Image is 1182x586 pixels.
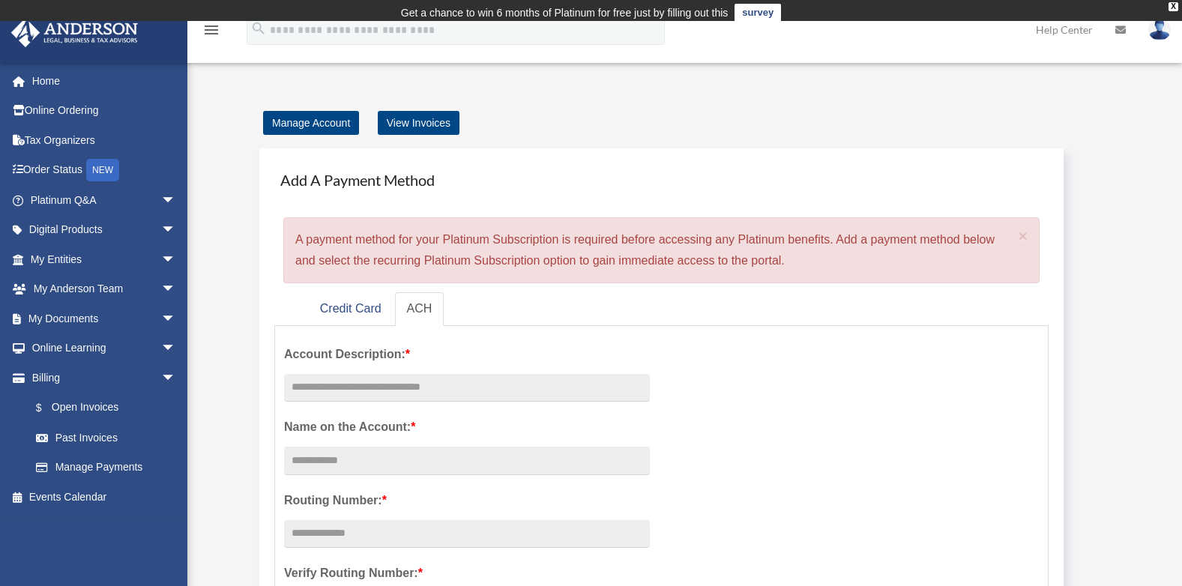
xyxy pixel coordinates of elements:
[86,159,119,181] div: NEW
[10,155,199,186] a: Order StatusNEW
[10,274,199,304] a: My Anderson Teamarrow_drop_down
[308,292,394,326] a: Credit Card
[401,4,729,22] div: Get a chance to win 6 months of Platinum for free just by filling out this
[161,303,191,334] span: arrow_drop_down
[21,453,191,483] a: Manage Payments
[283,217,1040,283] div: A payment method for your Platinum Subscription is required before accessing any Platinum benefit...
[10,363,199,393] a: Billingarrow_drop_down
[10,96,199,126] a: Online Ordering
[284,344,650,365] label: Account Description:
[1019,228,1028,244] button: Close
[21,423,199,453] a: Past Invoices
[7,18,142,47] img: Anderson Advisors Platinum Portal
[263,111,359,135] a: Manage Account
[161,274,191,305] span: arrow_drop_down
[44,399,52,417] span: $
[10,303,199,333] a: My Documentsarrow_drop_down
[1169,2,1178,11] div: close
[10,185,199,215] a: Platinum Q&Aarrow_drop_down
[21,393,199,423] a: $Open Invoices
[250,20,267,37] i: search
[274,163,1049,196] h4: Add A Payment Method
[284,417,650,438] label: Name on the Account:
[161,215,191,246] span: arrow_drop_down
[1148,19,1171,40] img: User Pic
[395,292,444,326] a: ACH
[10,66,199,96] a: Home
[10,125,199,155] a: Tax Organizers
[161,244,191,275] span: arrow_drop_down
[284,563,650,584] label: Verify Routing Number:
[161,363,191,393] span: arrow_drop_down
[284,490,650,511] label: Routing Number:
[161,333,191,364] span: arrow_drop_down
[10,333,199,363] a: Online Learningarrow_drop_down
[1019,227,1028,244] span: ×
[378,111,459,135] a: View Invoices
[161,185,191,216] span: arrow_drop_down
[10,482,199,512] a: Events Calendar
[10,244,199,274] a: My Entitiesarrow_drop_down
[735,4,781,22] a: survey
[10,215,199,245] a: Digital Productsarrow_drop_down
[202,26,220,39] a: menu
[202,21,220,39] i: menu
